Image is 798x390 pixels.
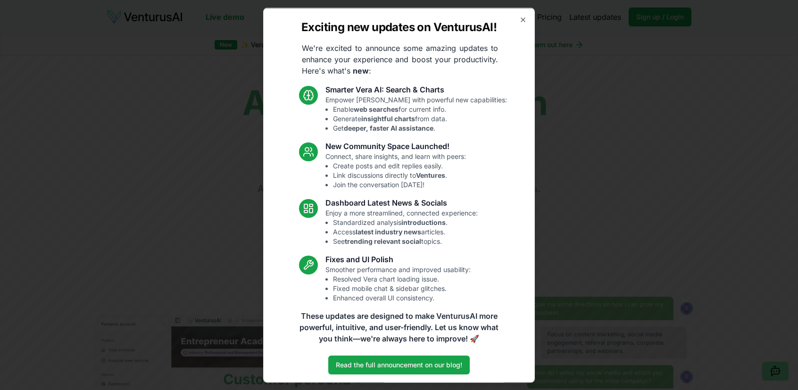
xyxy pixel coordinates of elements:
[293,310,505,344] p: These updates are designed to make VenturusAI more powerful, intuitive, and user-friendly. Let us...
[325,95,507,133] p: Empower [PERSON_NAME] with powerful new capabilities:
[333,161,466,170] li: Create posts and edit replies easily.
[333,104,507,114] li: Enable for current info.
[325,208,478,246] p: Enjoy a more streamlined, connected experience:
[333,274,471,283] li: Resolved Vera chart loading issue.
[354,105,399,113] strong: web searches
[325,197,478,208] h3: Dashboard Latest News & Socials
[325,151,466,189] p: Connect, share insights, and learn with peers:
[333,123,507,133] li: Get .
[333,293,471,302] li: Enhanced overall UI consistency.
[353,66,369,75] strong: new
[333,114,507,123] li: Generate from data.
[333,180,466,189] li: Join the conversation [DATE]!
[344,124,433,132] strong: deeper, faster AI assistance
[325,140,466,151] h3: New Community Space Launched!
[333,217,478,227] li: Standardized analysis .
[333,236,478,246] li: See topics.
[328,355,470,374] a: Read the full announcement on our blog!
[325,83,507,95] h3: Smarter Vera AI: Search & Charts
[333,170,466,180] li: Link discussions directly to .
[294,42,506,76] p: We're excited to announce some amazing updates to enhance your experience and boost your producti...
[325,265,471,302] p: Smoother performance and improved usability:
[356,227,421,235] strong: latest industry news
[401,218,446,226] strong: introductions
[361,114,415,122] strong: insightful charts
[333,227,478,236] li: Access articles.
[416,171,445,179] strong: Ventures
[325,253,471,265] h3: Fixes and UI Polish
[345,237,421,245] strong: trending relevant social
[333,283,471,293] li: Fixed mobile chat & sidebar glitches.
[301,19,497,34] h2: Exciting new updates on VenturusAI!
